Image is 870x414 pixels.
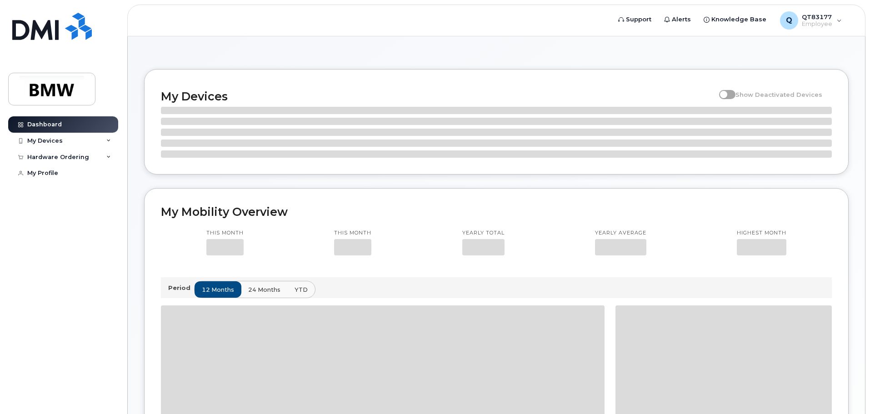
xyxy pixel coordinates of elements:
span: YTD [295,285,308,294]
p: Yearly total [462,229,505,237]
h2: My Devices [161,90,715,103]
p: This month [334,229,371,237]
h2: My Mobility Overview [161,205,832,219]
p: Period [168,284,194,292]
span: Show Deactivated Devices [735,91,822,98]
input: Show Deactivated Devices [719,86,726,93]
p: This month [206,229,244,237]
span: 24 months [248,285,280,294]
p: Yearly average [595,229,646,237]
p: Highest month [737,229,786,237]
